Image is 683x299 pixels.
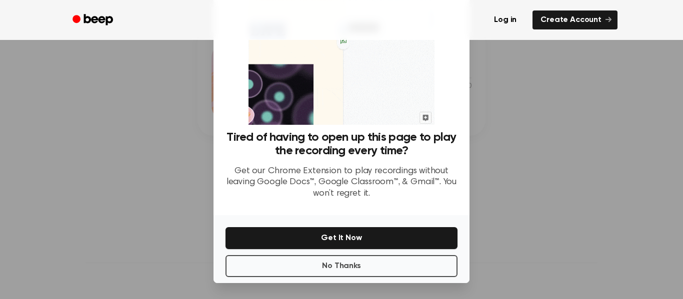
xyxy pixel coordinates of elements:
[225,227,457,249] button: Get It Now
[532,10,617,29] a: Create Account
[225,255,457,277] button: No Thanks
[65,10,122,30] a: Beep
[225,166,457,200] p: Get our Chrome Extension to play recordings without leaving Google Docs™, Google Classroom™, & Gm...
[225,131,457,158] h3: Tired of having to open up this page to play the recording every time?
[484,8,526,31] a: Log in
